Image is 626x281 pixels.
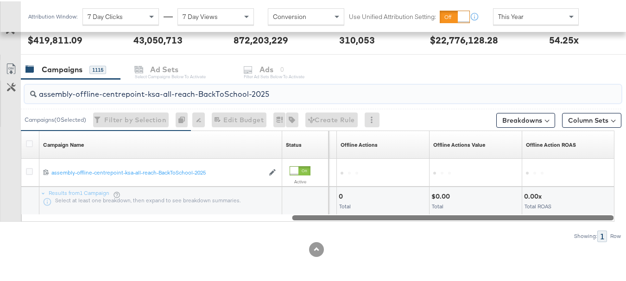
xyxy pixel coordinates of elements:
[89,64,106,73] div: 1115
[51,168,264,175] a: assembly-offline-centrepoint-ksa-all-reach-BackToSchool-2025
[433,140,485,147] div: Offline Actions Value
[433,140,485,147] a: Offline Actions.
[25,114,86,123] div: Campaigns ( 0 Selected)
[431,191,453,200] div: $0.00
[339,191,346,200] div: 0
[88,11,123,19] span: 7 Day Clicks
[562,112,621,126] button: Column Sets
[183,11,218,19] span: 7 Day Views
[290,177,310,183] label: Active
[42,63,82,74] div: Campaigns
[51,168,264,175] div: assembly-offline-centrepoint-ksa-all-reach-BackToSchool-2025
[526,140,576,147] div: Offline Action ROAS
[525,201,551,208] span: Total ROAS
[176,111,192,126] div: 0
[341,140,378,147] div: Offline Actions
[524,191,544,200] div: 0.00x
[37,80,569,98] input: Search Campaigns by Name, ID or Objective
[273,11,306,19] span: Conversion
[496,112,555,126] button: Breakdowns
[597,229,607,241] div: 1
[526,140,576,147] a: Offline Actions.
[432,201,443,208] span: Total
[341,140,378,147] a: Offline Actions.
[286,140,302,147] a: Shows the current state of your Ad Campaign.
[43,140,84,147] a: Your campaign name.
[574,231,597,238] div: Showing:
[349,11,436,20] label: Use Unified Attribution Setting:
[498,11,524,19] span: This Year
[339,201,351,208] span: Total
[286,140,302,147] div: Status
[43,140,84,147] div: Campaign Name
[610,231,621,238] div: Row
[28,12,78,19] div: Attribution Window:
